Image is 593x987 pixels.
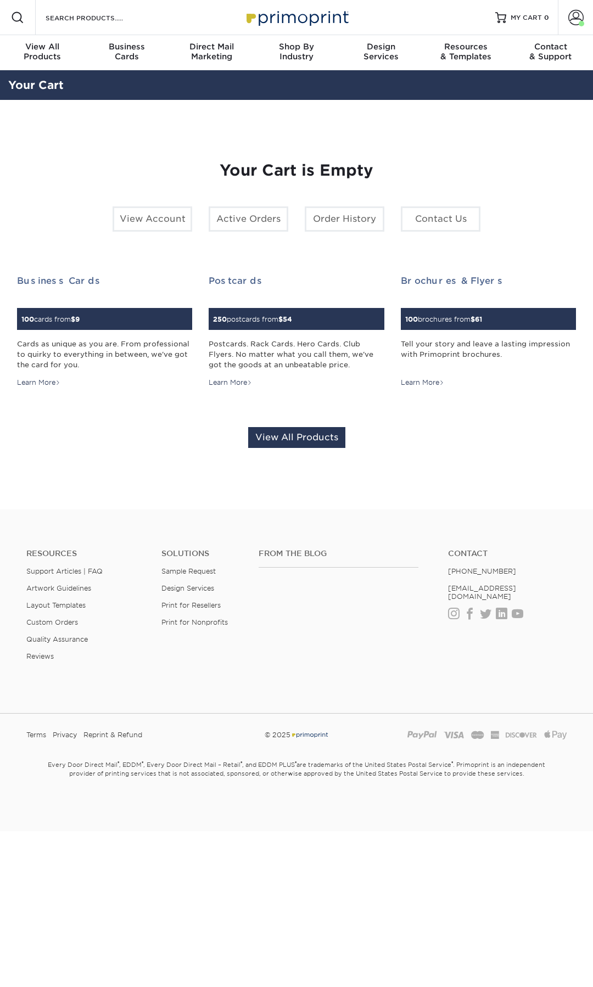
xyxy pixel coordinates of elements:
sup: ® [451,760,453,766]
div: © 2025 [204,727,389,743]
span: Contact [508,42,593,52]
h4: From the Blog [259,549,418,558]
a: Quality Assurance [26,635,88,643]
h2: Business Cards [17,276,192,286]
span: 100 [21,315,34,323]
a: Terms [26,727,46,743]
a: Your Cart [8,78,64,92]
a: Custom Orders [26,618,78,626]
div: Learn More [209,378,252,388]
div: Cards [85,42,169,61]
a: Active Orders [209,206,288,232]
a: Order History [305,206,384,232]
div: Services [339,42,423,61]
span: 100 [405,315,418,323]
a: DesignServices [339,35,423,70]
span: $ [471,315,475,323]
span: $ [71,315,75,323]
small: brochures from [405,315,482,323]
span: Shop By [254,42,339,52]
div: Learn More [401,378,444,388]
a: View All Products [248,427,345,448]
div: & Support [508,42,593,61]
sup: ® [118,760,119,766]
a: Reprint & Refund [83,727,142,743]
a: Artwork Guidelines [26,584,91,592]
small: Every Door Direct Mail , EDDM , Every Door Direct Mail – Retail , and EDDM PLUS are trademarks of... [8,756,585,805]
div: Postcards. Rack Cards. Hero Cards. Club Flyers. No matter what you call them, we've got the goods... [209,339,384,371]
div: Cards as unique as you are. From professional to quirky to everything in between, we've got the c... [17,339,192,371]
img: Primoprint [242,5,351,29]
div: Learn More [17,378,60,388]
small: cards from [21,315,80,323]
a: Sample Request [161,567,216,575]
span: Resources [423,42,508,52]
a: Print for Resellers [161,601,221,609]
img: Business Cards [17,301,18,302]
a: Privacy [53,727,77,743]
a: Direct MailMarketing [170,35,254,70]
span: 54 [283,315,292,323]
div: Industry [254,42,339,61]
a: Contact [448,549,567,558]
div: & Templates [423,42,508,61]
a: Business Cards 100cards from$9 Cards as unique as you are. From professional to quirky to everyth... [17,276,192,388]
a: Resources& Templates [423,35,508,70]
span: Direct Mail [170,42,254,52]
a: Support Articles | FAQ [26,567,103,575]
a: Contact Us [401,206,480,232]
img: Primoprint [290,731,329,739]
h4: Resources [26,549,145,558]
div: Tell your story and leave a lasting impression with Primoprint brochures. [401,339,576,371]
a: [EMAIL_ADDRESS][DOMAIN_NAME] [448,584,516,601]
sup: ® [295,760,296,766]
a: Contact& Support [508,35,593,70]
span: Business [85,42,169,52]
span: Design [339,42,423,52]
a: Postcards 250postcards from$54 Postcards. Rack Cards. Hero Cards. Club Flyers. No matter what you... [209,276,384,388]
span: $ [278,315,283,323]
a: Design Services [161,584,214,592]
span: 9 [75,315,80,323]
input: SEARCH PRODUCTS..... [44,11,152,24]
a: Reviews [26,652,54,660]
a: BusinessCards [85,35,169,70]
h2: Brochures & Flyers [401,276,576,286]
h1: Your Cart is Empty [17,161,576,180]
sup: ® [240,760,242,766]
a: Shop ByIndustry [254,35,339,70]
span: 61 [475,315,482,323]
span: 250 [213,315,227,323]
sup: ® [142,760,143,766]
a: [PHONE_NUMBER] [448,567,516,575]
small: postcards from [213,315,292,323]
a: Print for Nonprofits [161,618,228,626]
span: MY CART [511,13,542,23]
h2: Postcards [209,276,384,286]
a: View Account [113,206,192,232]
a: Brochures & Flyers 100brochures from$61 Tell your story and leave a lasting impression with Primo... [401,276,576,388]
a: Layout Templates [26,601,86,609]
h4: Solutions [161,549,242,558]
span: 0 [544,14,549,21]
div: Marketing [170,42,254,61]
